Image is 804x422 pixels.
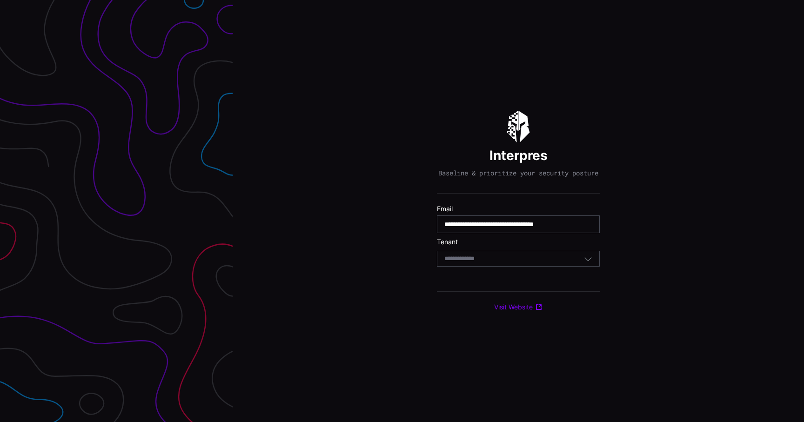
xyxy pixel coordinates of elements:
button: Toggle options menu [584,255,592,263]
p: Baseline & prioritize your security posture [438,169,598,177]
a: Visit Website [494,303,543,311]
label: Email [437,205,600,213]
label: Tenant [437,238,600,246]
h1: Interpres [489,147,548,164]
